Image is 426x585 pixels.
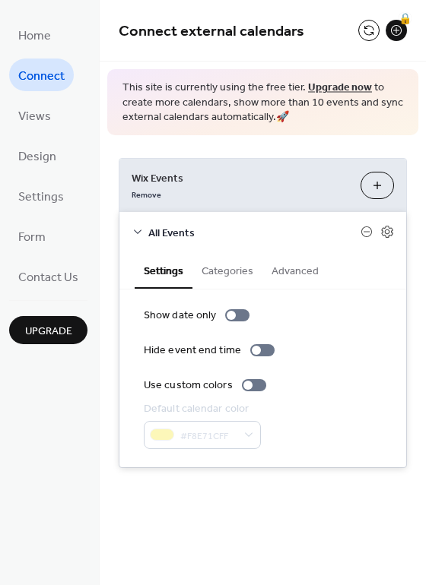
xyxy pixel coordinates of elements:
span: Settings [18,185,64,209]
a: Home [9,18,60,51]
a: Settings [9,179,73,212]
span: Connect [18,65,65,88]
div: Show date only [144,308,216,324]
div: Default calendar color [144,401,258,417]
a: Connect [9,58,74,91]
div: Hide event end time [144,343,241,359]
span: Contact Us [18,266,78,289]
a: Views [9,99,60,131]
div: Use custom colors [144,378,233,394]
span: Home [18,24,51,48]
span: All Events [148,225,361,241]
button: Settings [135,252,192,289]
a: Form [9,220,55,252]
span: Remove [132,189,161,200]
a: Contact Us [9,260,87,292]
span: This site is currently using the free tier. to create more calendars, show more than 10 events an... [122,81,403,125]
a: Design [9,139,65,172]
span: Wix Events [132,170,348,186]
button: Upgrade [9,316,87,344]
button: Categories [192,252,262,287]
a: Upgrade now [308,77,372,98]
button: Advanced [262,252,328,287]
span: Form [18,226,46,249]
span: Connect external calendars [119,17,304,46]
span: Views [18,105,51,128]
span: Design [18,145,56,169]
span: Upgrade [25,324,72,340]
